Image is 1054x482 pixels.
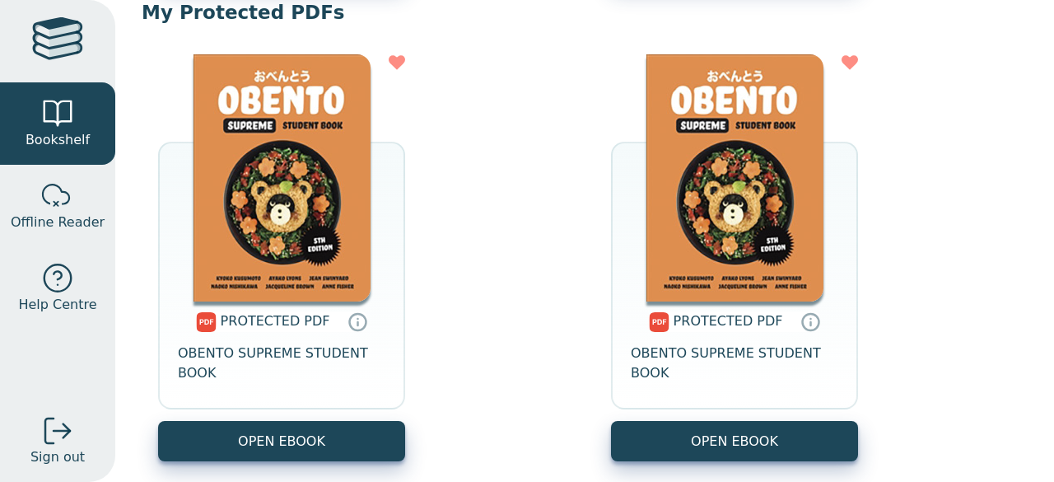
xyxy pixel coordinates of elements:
span: Bookshelf [26,130,90,150]
img: pdf.svg [196,312,217,332]
span: Help Centre [18,295,96,315]
a: Protected PDFs cannot be printed, copied or shared. They can be accessed online through Education... [347,311,367,331]
span: PROTECTED PDF [221,313,330,329]
span: OBENTO SUPREME STUDENT BOOK [178,344,385,383]
a: OPEN EBOOK [611,421,858,461]
span: OBENTO SUPREME STUDENT BOOK [631,344,838,383]
img: pdf.svg [649,312,669,332]
span: Sign out [30,447,85,467]
img: 5a590cc4-e05d-43e5-b925-1cabda3202ec.jpg [646,54,823,302]
img: 5a590cc4-e05d-43e5-b925-1cabda3202ec.jpg [194,54,371,302]
a: Protected PDFs cannot be printed, copied or shared. They can be accessed online through Education... [800,311,820,331]
a: OPEN EBOOK [158,421,405,461]
span: PROTECTED PDF [674,313,783,329]
span: Offline Reader [11,213,105,232]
